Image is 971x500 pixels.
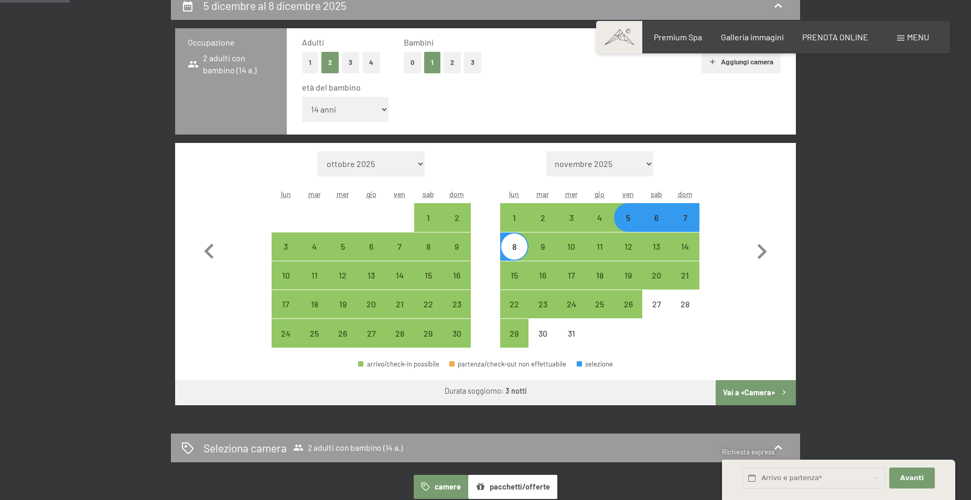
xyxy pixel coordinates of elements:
span: Galleria immagini [721,32,784,42]
div: arrivo/check-in possibile [671,261,699,290]
div: arrivo/check-in possibile [671,203,699,231]
div: 13 [358,271,384,297]
abbr: martedì [536,190,549,198]
div: arrivo/check-in possibile [385,232,414,261]
div: Sat Nov 15 2025 [414,261,443,290]
div: 19 [330,300,356,326]
div: Sun Dec 14 2025 [671,232,699,261]
div: arrivo/check-in possibile [586,232,614,261]
div: 12 [615,242,641,269]
div: 30 [530,329,556,355]
div: arrivo/check-in possibile [443,232,471,261]
div: 26 [330,329,356,355]
div: arrivo/check-in possibile [614,290,642,318]
div: Sat Dec 06 2025 [642,203,671,231]
abbr: venerdì [394,190,405,198]
div: 18 [587,271,613,297]
div: arrivo/check-in possibile [528,290,557,318]
h2: Seleziona camera [203,440,287,455]
div: 6 [358,242,384,269]
div: 22 [415,300,441,326]
button: 2 [321,52,339,73]
div: arrivo/check-in possibile [414,261,443,290]
div: Wed Dec 17 2025 [557,261,585,290]
div: Sun Dec 28 2025 [671,290,699,318]
div: 4 [587,214,613,240]
div: Tue Dec 09 2025 [528,232,557,261]
div: 16 [444,271,470,297]
button: pacchetti/offerte [468,475,557,499]
div: arrivo/check-in possibile [385,261,414,290]
div: arrivo/check-in possibile [614,203,642,231]
button: camere [414,475,468,499]
button: Mese successivo [747,151,777,348]
div: Fri Nov 21 2025 [385,290,414,318]
div: Tue Nov 11 2025 [300,261,328,290]
div: 3 [273,242,299,269]
div: arrivo/check-in possibile [443,290,471,318]
div: 27 [358,329,384,355]
div: Mon Nov 17 2025 [272,290,300,318]
div: Tue Dec 16 2025 [528,261,557,290]
div: Mon Dec 22 2025 [500,290,528,318]
abbr: lunedì [281,190,291,198]
div: arrivo/check-in possibile [329,261,357,290]
div: arrivo/check-in non effettuabile [557,319,585,347]
div: arrivo/check-in possibile [557,261,585,290]
div: arrivo/check-in possibile [272,232,300,261]
abbr: mercoledì [337,190,349,198]
div: arrivo/check-in possibile [586,290,614,318]
div: arrivo/check-in possibile [272,290,300,318]
div: 18 [301,300,327,326]
button: 3 [342,52,359,73]
div: Wed Dec 31 2025 [557,319,585,347]
div: 22 [501,300,527,326]
div: Sat Nov 08 2025 [414,232,443,261]
div: Mon Dec 29 2025 [500,319,528,347]
div: Wed Nov 26 2025 [329,319,357,347]
div: arrivo/check-in possibile [329,319,357,347]
div: Tue Dec 30 2025 [528,319,557,347]
div: arrivo/check-in possibile [642,203,671,231]
div: 17 [558,271,584,297]
div: 15 [415,271,441,297]
div: arrivo/check-in possibile [300,290,328,318]
div: 24 [273,329,299,355]
div: arrivo/check-in possibile [443,261,471,290]
div: 1 [415,214,441,240]
a: Premium Spa [654,32,702,42]
div: 7 [386,242,413,269]
div: arrivo/check-in possibile [414,232,443,261]
div: arrivo/check-in possibile [614,261,642,290]
abbr: domenica [449,190,464,198]
abbr: lunedì [509,190,519,198]
div: Tue Nov 25 2025 [300,319,328,347]
div: arrivo/check-in possibile [500,203,528,231]
div: 27 [643,300,670,326]
div: Mon Nov 10 2025 [272,261,300,290]
div: 17 [273,300,299,326]
div: 21 [386,300,413,326]
div: Thu Dec 11 2025 [586,232,614,261]
span: Adulti [302,37,324,47]
abbr: domenica [678,190,693,198]
div: Tue Nov 04 2025 [300,232,328,261]
div: 10 [558,242,584,269]
button: 1 [424,52,440,73]
div: Thu Nov 13 2025 [357,261,385,290]
div: arrivo/check-in non effettuabile [642,290,671,318]
div: arrivo/check-in possibile [443,319,471,347]
div: 1 [501,214,527,240]
div: 11 [587,242,613,269]
div: arrivo/check-in possibile [500,232,528,261]
div: 29 [415,329,441,355]
div: 9 [444,242,470,269]
div: Sat Dec 13 2025 [642,232,671,261]
div: 2 [530,214,556,240]
div: arrivo/check-in possibile [500,261,528,290]
div: arrivo/check-in possibile [357,319,385,347]
div: arrivo/check-in possibile [272,261,300,290]
div: Tue Dec 02 2025 [528,203,557,231]
div: arrivo/check-in possibile [357,290,385,318]
div: arrivo/check-in possibile [272,319,300,347]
